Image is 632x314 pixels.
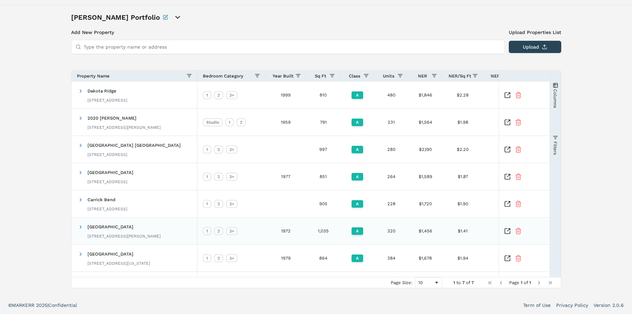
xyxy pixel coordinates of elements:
[529,280,531,285] span: 1
[536,280,542,285] div: Next Page
[408,245,442,272] div: $1,678
[462,280,465,285] span: 7
[594,302,624,309] a: Version 2.0.6
[306,136,340,163] div: 997
[442,109,483,136] div: $1.98
[408,217,442,244] div: $1,456
[352,146,363,153] div: A
[203,145,211,154] div: 1
[306,190,340,217] div: 905
[449,73,471,78] span: NER/Sq Ft
[498,280,504,285] div: Previous Page
[203,254,211,262] div: 1
[214,227,223,235] div: 2
[553,89,558,108] span: Columns
[352,255,363,262] div: A
[203,173,211,181] div: 1
[265,217,306,244] div: 1972
[504,92,511,99] a: Inspect Comparable
[87,143,181,148] span: [GEOGRAPHIC_DATA] [GEOGRAPHIC_DATA]
[504,146,511,153] a: Inspect Comparable
[391,280,412,285] div: Page Size:
[515,255,522,262] button: Remove Property From Portfolio
[306,163,340,190] div: 851
[225,118,234,126] div: 1
[71,13,160,22] h1: [PERSON_NAME] Portfolio
[374,190,408,217] div: 228
[214,200,223,208] div: 2
[306,245,340,272] div: 864
[87,98,127,103] div: [STREET_ADDRESS]
[374,109,408,136] div: 231
[442,82,483,108] div: $2.28
[306,82,340,108] div: 810
[174,13,182,21] button: open portfolio options
[71,29,505,36] h3: Add New Property
[87,261,150,266] div: [STREET_ADDRESS][US_STATE]
[504,255,511,262] a: Inspect Comparable
[265,82,306,108] div: 1999
[483,190,551,217] div: -0.47%
[87,251,133,257] span: [GEOGRAPHIC_DATA]
[352,200,363,208] div: A
[12,302,36,308] span: MARKERR
[203,91,211,99] div: 1
[265,245,306,272] div: 1979
[483,163,551,190] div: -0.40%
[226,173,238,181] div: 3+
[504,228,511,234] a: Inspect Comparable
[515,146,522,153] button: Remove Property From Portfolio
[521,280,522,285] span: 1
[556,302,588,309] a: Privacy Policy
[374,82,408,108] div: 480
[77,73,110,78] span: Property Name
[203,73,243,78] span: Bedroom Category
[48,302,77,308] span: Confidential
[418,73,427,78] span: NER
[504,119,511,126] a: Inspect Comparable
[87,179,133,185] div: [STREET_ADDRESS]
[523,302,551,309] a: Term of Use
[265,163,306,190] div: 1977
[483,82,551,108] div: -0.13%
[442,217,483,244] div: $1.41
[442,190,483,217] div: $1.90
[374,245,408,272] div: 384
[349,73,360,78] span: Class
[214,91,223,99] div: 2
[87,170,133,175] span: [GEOGRAPHIC_DATA]
[515,200,522,207] button: Remove Property From Portfolio
[226,91,238,99] div: 3+
[203,227,211,235] div: 1
[483,109,551,136] div: +0.30%
[408,163,442,190] div: $1,589
[352,91,363,99] div: A
[515,228,522,234] button: Remove Property From Portfolio
[226,145,238,154] div: 3+
[265,109,306,136] div: 1959
[553,141,558,155] span: Filters
[315,73,326,78] span: Sq Ft
[203,118,223,126] div: Studio
[383,73,394,78] span: Units
[453,280,455,285] span: 1
[87,233,161,239] div: [STREET_ADDRESS][PERSON_NAME]
[214,145,223,154] div: 2
[442,245,483,272] div: $1.94
[408,109,442,136] div: $1,564
[408,136,442,163] div: $2,190
[509,280,519,285] span: Page
[471,280,474,285] span: 7
[226,200,238,208] div: 3+
[306,109,340,136] div: 791
[524,280,528,285] span: of
[87,206,127,212] div: [STREET_ADDRESS]
[487,280,493,285] div: First Page
[509,29,561,36] label: Upload Properties List
[466,280,470,285] span: of
[483,217,551,244] div: -
[87,88,116,93] span: Dakota Ridge
[306,217,340,244] div: 1,035
[442,163,483,190] div: $1.87
[87,197,115,202] span: Carrick Bend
